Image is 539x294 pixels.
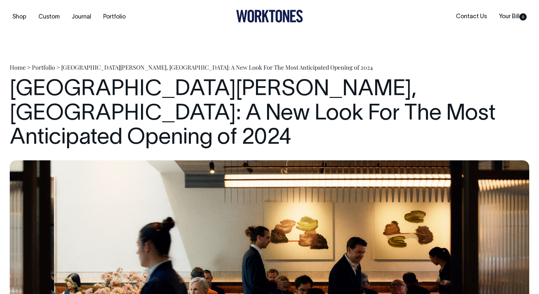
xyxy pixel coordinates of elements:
a: Contact Us [453,11,489,22]
a: Journal [69,12,94,22]
a: Portfolio [32,63,55,71]
a: Portfolio [101,12,128,22]
a: Home [10,63,26,71]
a: Custom [36,12,62,22]
span: > [27,63,31,71]
span: [GEOGRAPHIC_DATA][PERSON_NAME], [GEOGRAPHIC_DATA]: A New Look For The Most Anticipated Opening of... [61,63,373,71]
span: 0 [519,13,527,20]
a: Shop [10,12,29,22]
a: Your Bill0 [496,11,529,22]
h1: [GEOGRAPHIC_DATA][PERSON_NAME], [GEOGRAPHIC_DATA]: A New Look For The Most Anticipated Opening of... [10,78,529,151]
span: > [56,63,60,71]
